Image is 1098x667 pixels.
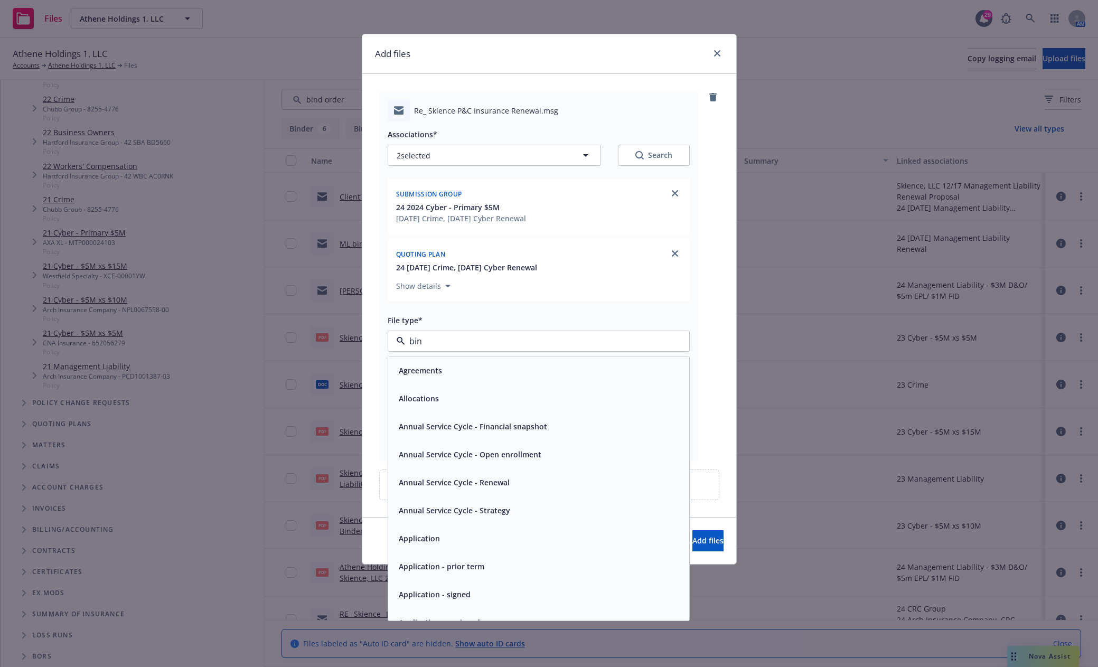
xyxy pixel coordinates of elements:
[669,247,681,260] a: close
[396,213,526,224] div: [DATE] Crime, [DATE] Cyber Renewal
[414,105,558,116] span: Re_ Skience P&C Insurance Renewal.msg
[711,47,724,60] a: close
[375,47,410,61] h1: Add files
[618,145,690,166] button: SearchSearch
[399,617,480,628] button: Application - unsigned
[692,530,724,551] button: Add files
[635,150,672,161] div: Search
[399,477,510,488] button: Annual Service Cycle - Renewal
[399,505,510,516] button: Annual Service Cycle - Strategy
[379,469,719,500] div: Upload new files
[396,202,500,213] span: 24 2024 Cyber - Primary $5M
[397,150,430,161] span: 2 selected
[392,280,455,293] button: Show details
[635,151,644,159] svg: Search
[399,421,547,432] button: Annual Service Cycle - Financial snapshot
[388,129,437,139] span: Associations*
[399,365,442,376] button: Agreements
[399,589,471,600] button: Application - signed
[396,262,537,273] button: 24 [DATE] Crime, [DATE] Cyber Renewal
[399,533,440,544] button: Application
[396,250,446,259] span: Quoting plan
[405,335,668,347] input: Filter by keyword
[692,536,724,546] span: Add files
[399,393,439,404] button: Allocations
[388,315,423,325] span: File type*
[707,91,719,104] a: remove
[388,145,601,166] button: 2selected
[669,187,681,200] a: close
[399,449,541,460] button: Annual Service Cycle - Open enrollment
[399,561,484,572] button: Application - prior term
[396,190,462,199] span: Submission group
[396,202,526,213] button: 24 2024 Cyber - Primary $5M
